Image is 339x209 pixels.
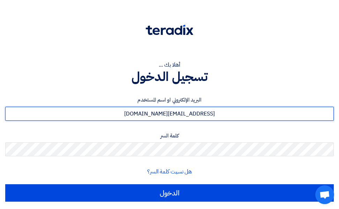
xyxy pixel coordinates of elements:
label: كلمة السر [5,132,334,140]
a: هل نسيت كلمة السر؟ [147,167,192,176]
input: أدخل بريد العمل الإلكتروني او اسم المستخدم الخاص بك ... [5,107,334,121]
div: Open chat [315,185,334,204]
input: الدخول [5,184,334,202]
h1: تسجيل الدخول [5,69,334,84]
img: Teradix logo [146,25,193,35]
label: البريد الإلكتروني او اسم المستخدم [5,96,334,104]
div: أهلا بك ... [5,61,334,69]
